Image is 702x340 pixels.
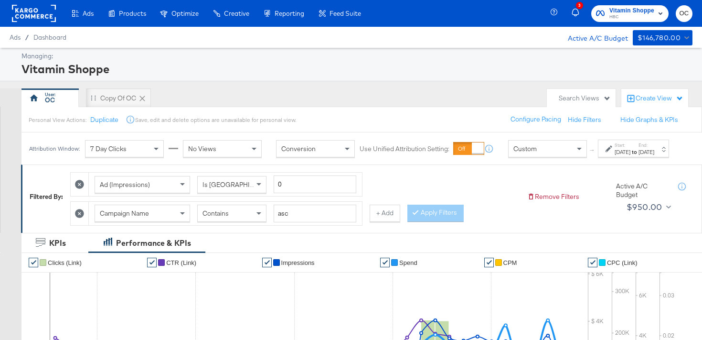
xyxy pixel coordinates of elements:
[609,6,654,16] span: Vitamin Shoppe
[33,33,66,41] a: Dashboard
[576,2,583,9] div: 3
[147,258,157,267] a: ✔
[274,175,356,193] input: Enter a number
[202,180,276,189] span: Is [GEOGRAPHIC_DATA]
[90,115,118,124] button: Duplicate
[135,116,296,124] div: Save, edit and delete options are unavailable for personal view.
[558,30,628,44] div: Active A/C Budget
[49,238,66,249] div: KPIs
[21,33,33,41] span: /
[116,238,191,249] div: Performance & KPIs
[48,259,82,266] span: Clicks (Link)
[630,148,638,155] strong: to
[591,5,669,22] button: Vitamin ShoppeHBC
[503,259,517,266] span: CPM
[224,10,249,17] span: Creative
[90,144,127,153] span: 7 Day Clicks
[100,94,136,103] div: Copy of OC
[171,10,199,17] span: Optimize
[484,258,494,267] a: ✔
[370,205,400,222] button: + Add
[636,94,683,103] div: Create View
[568,115,601,124] button: Hide Filters
[504,111,568,128] button: Configure Pacing
[616,182,669,199] div: Active A/C Budget
[638,148,654,156] div: [DATE]
[676,5,692,22] button: OC
[202,209,229,218] span: Contains
[380,258,390,267] a: ✔
[360,144,449,154] label: Use Unified Attribution Setting:
[21,52,690,61] div: Managing:
[620,115,678,124] button: Hide Graphs & KPIs
[29,258,38,267] a: ✔
[281,259,315,266] span: Impressions
[559,94,611,103] div: Search Views
[330,10,361,17] span: Feed Suite
[638,142,654,148] label: End:
[275,10,304,17] span: Reporting
[588,258,597,267] a: ✔
[627,200,662,214] div: $950.00
[399,259,417,266] span: Spend
[588,149,597,152] span: ↑
[527,192,579,201] button: Remove Filters
[119,10,146,17] span: Products
[274,205,356,222] input: Enter a search term
[10,33,21,41] span: Ads
[513,144,537,153] span: Custom
[100,180,150,189] span: Ad (Impressions)
[45,96,55,105] div: OC
[29,116,86,124] div: Personal View Actions:
[30,192,63,201] div: Filtered By:
[570,4,586,23] button: 3
[262,258,272,267] a: ✔
[623,199,673,215] button: $950.00
[21,61,690,77] div: Vitamin Shoppe
[29,145,80,152] div: Attribution Window:
[609,13,654,21] span: HBC
[281,144,316,153] span: Conversion
[100,209,149,218] span: Campaign Name
[607,259,638,266] span: CPC (Link)
[638,32,681,44] div: $146,780.00
[633,30,692,45] button: $146,780.00
[680,8,689,19] span: OC
[188,144,216,153] span: No Views
[91,95,96,100] div: Drag to reorder tab
[615,148,630,156] div: [DATE]
[166,259,196,266] span: CTR (Link)
[83,10,94,17] span: Ads
[615,142,630,148] label: Start:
